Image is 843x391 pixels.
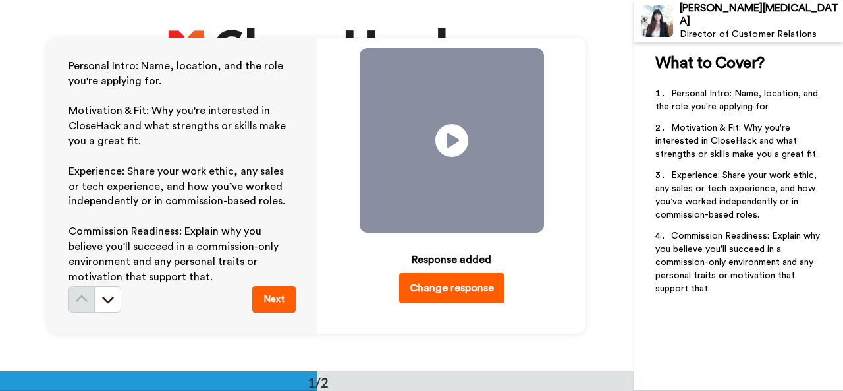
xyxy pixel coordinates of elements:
[655,171,819,220] span: Experience: Share your work ethic, any sales or tech experience, and how you’ve worked independen...
[641,5,673,37] img: Profile Image
[655,89,821,111] span: Personal Intro: Name, location, and the role you're applying for.
[68,166,286,207] span: Experience: Share your work ethic, any sales or tech experience, and how you’ve worked independen...
[68,105,288,146] span: Motivation & Fit: Why you're interested in CloseHack and what strengths or skills make you a grea...
[252,286,296,313] button: Next
[68,226,281,282] span: Commission Readiness: Explain why you believe you'll succeed in a commission-only environment and...
[680,2,842,27] div: [PERSON_NAME][MEDICAL_DATA]
[68,61,286,86] span: Personal Intro: Name, location, and the role you're applying for.
[399,273,504,303] button: Change response
[655,123,818,159] span: Motivation & Fit: Why you're interested in CloseHack and what strengths or skills make you a grea...
[655,55,765,71] span: What to Cover?
[655,231,823,293] span: Commission Readiness: Explain why you believe you'll succeed in a commission-only environment and...
[412,252,491,268] div: Response added
[680,29,842,40] div: Director of Customer Relations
